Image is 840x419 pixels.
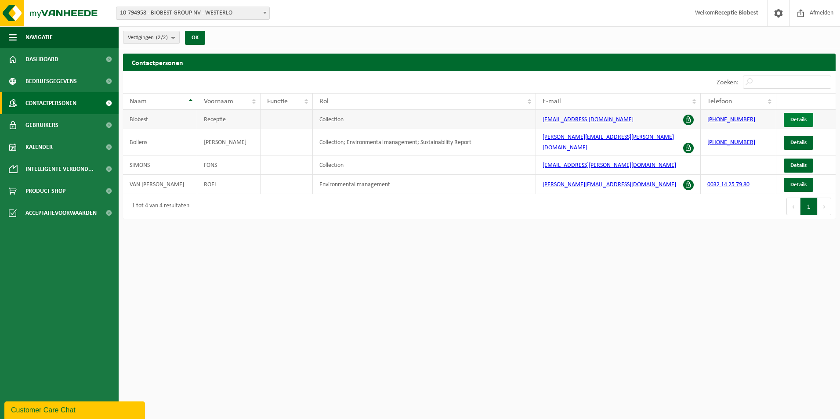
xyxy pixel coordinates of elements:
td: Collection [313,110,536,129]
button: Vestigingen(2/2) [123,31,180,44]
button: 1 [800,198,818,215]
td: Receptie [197,110,261,129]
span: Details [790,182,807,188]
button: OK [185,31,205,45]
iframe: chat widget [4,400,147,419]
a: [PERSON_NAME][EMAIL_ADDRESS][PERSON_NAME][DOMAIN_NAME] [543,134,674,151]
h2: Contactpersonen [123,54,836,71]
span: Functie [267,98,288,105]
span: 10-794958 - BIOBEST GROUP NV - WESTERLO [116,7,270,20]
a: [PERSON_NAME][EMAIL_ADDRESS][DOMAIN_NAME] [543,181,676,188]
button: Previous [786,198,800,215]
span: Telefoon [707,98,732,105]
span: Navigatie [25,26,53,48]
a: Details [784,136,813,150]
span: Details [790,117,807,123]
span: Kalender [25,136,53,158]
td: Collection; Environmental management; Sustainability Report [313,129,536,155]
td: ROEL [197,175,261,194]
td: FONS [197,155,261,175]
button: Next [818,198,831,215]
span: 10-794958 - BIOBEST GROUP NV - WESTERLO [116,7,269,19]
span: Vestigingen [128,31,168,44]
a: Details [784,159,813,173]
span: Details [790,140,807,145]
span: Naam [130,98,147,105]
div: 1 tot 4 van 4 resultaten [127,199,189,214]
td: Environmental management [313,175,536,194]
span: Details [790,163,807,168]
a: Details [784,113,813,127]
td: Bollens [123,129,197,155]
a: [EMAIL_ADDRESS][DOMAIN_NAME] [543,116,634,123]
span: Gebruikers [25,114,58,136]
span: Voornaam [204,98,233,105]
a: [EMAIL_ADDRESS][PERSON_NAME][DOMAIN_NAME] [543,162,676,169]
span: Rol [319,98,329,105]
label: Zoeken: [717,79,739,86]
td: Biobest [123,110,197,129]
span: Bedrijfsgegevens [25,70,77,92]
count: (2/2) [156,35,168,40]
td: [PERSON_NAME] [197,129,261,155]
span: Product Shop [25,180,65,202]
span: Contactpersonen [25,92,76,114]
td: SIMONS [123,155,197,175]
a: Details [784,178,813,192]
span: Acceptatievoorwaarden [25,202,97,224]
td: Collection [313,155,536,175]
strong: Receptie Biobest [715,10,758,16]
a: [PHONE_NUMBER] [707,116,755,123]
td: VAN [PERSON_NAME] [123,175,197,194]
a: 0032 14 25 79 80 [707,181,749,188]
span: E-mail [543,98,561,105]
span: Intelligente verbond... [25,158,94,180]
span: Dashboard [25,48,58,70]
a: [PHONE_NUMBER] [707,139,755,146]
